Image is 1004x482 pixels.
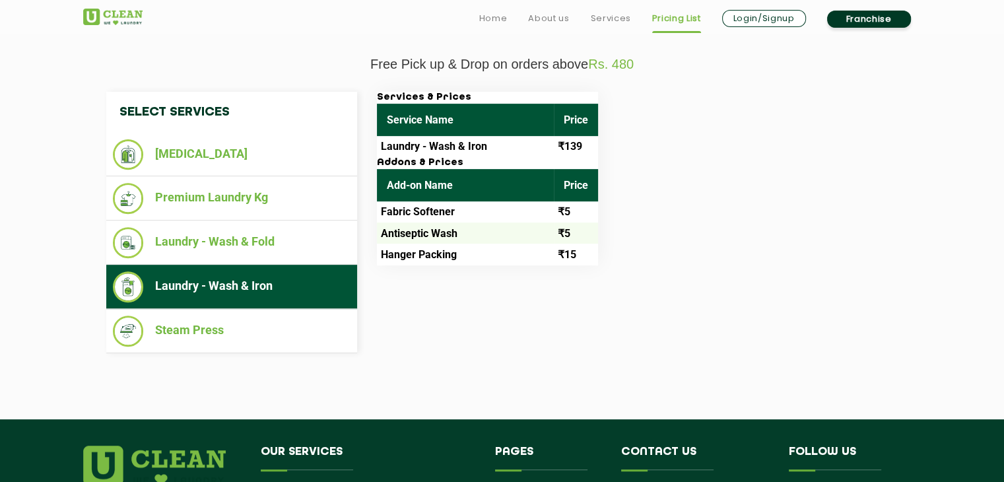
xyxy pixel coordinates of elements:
h4: Follow us [789,446,905,471]
a: Login/Signup [722,10,806,27]
li: Steam Press [113,316,351,347]
img: Laundry - Wash & Fold [113,227,144,258]
td: ₹139 [554,136,598,157]
a: Services [590,11,630,26]
a: About us [528,11,569,26]
h3: Addons & Prices [377,157,598,169]
img: Laundry - Wash & Iron [113,271,144,302]
img: Steam Press [113,316,144,347]
h4: Select Services [106,92,357,133]
h4: Our Services [261,446,476,471]
td: Fabric Softener [377,201,554,223]
a: Home [479,11,508,26]
td: Hanger Packing [377,244,554,265]
td: Laundry - Wash & Iron [377,136,554,157]
h3: Services & Prices [377,92,598,104]
img: Dry Cleaning [113,139,144,170]
span: Rs. 480 [588,57,634,71]
td: ₹5 [554,223,598,244]
a: Pricing List [652,11,701,26]
th: Service Name [377,104,554,136]
p: Free Pick up & Drop on orders above [83,57,921,72]
li: Laundry - Wash & Fold [113,227,351,258]
th: Price [554,104,598,136]
img: Premium Laundry Kg [113,183,144,214]
td: ₹5 [554,201,598,223]
td: ₹15 [554,244,598,265]
h4: Pages [495,446,601,471]
li: [MEDICAL_DATA] [113,139,351,170]
th: Add-on Name [377,169,554,201]
li: Laundry - Wash & Iron [113,271,351,302]
td: Antiseptic Wash [377,223,554,244]
li: Premium Laundry Kg [113,183,351,214]
img: UClean Laundry and Dry Cleaning [83,9,143,25]
h4: Contact us [621,446,769,471]
th: Price [554,169,598,201]
a: Franchise [827,11,911,28]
